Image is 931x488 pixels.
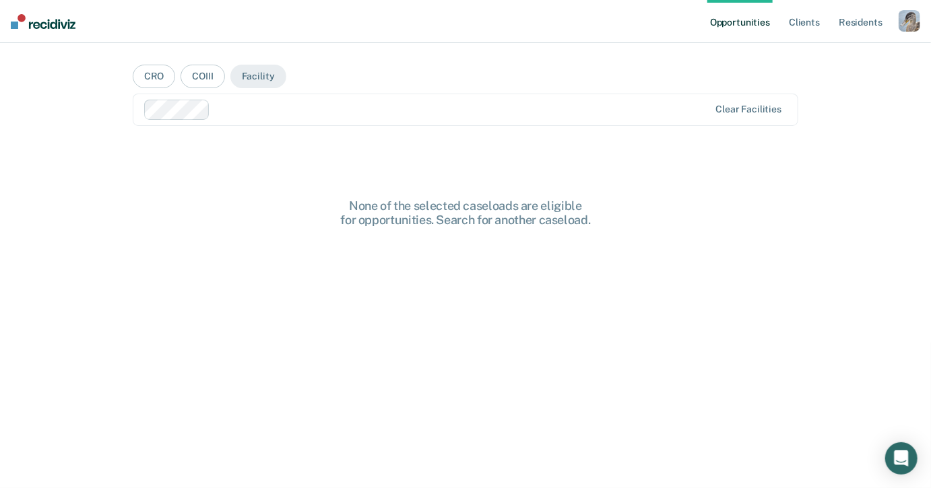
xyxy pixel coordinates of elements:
button: CRO [133,65,176,88]
div: None of the selected caseloads are eligible for opportunities. Search for another caseload. [250,199,681,228]
button: COIII [181,65,224,88]
div: Open Intercom Messenger [885,442,918,475]
img: Recidiviz [11,14,75,29]
div: Clear facilities [715,104,781,115]
button: Facility [230,65,286,88]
